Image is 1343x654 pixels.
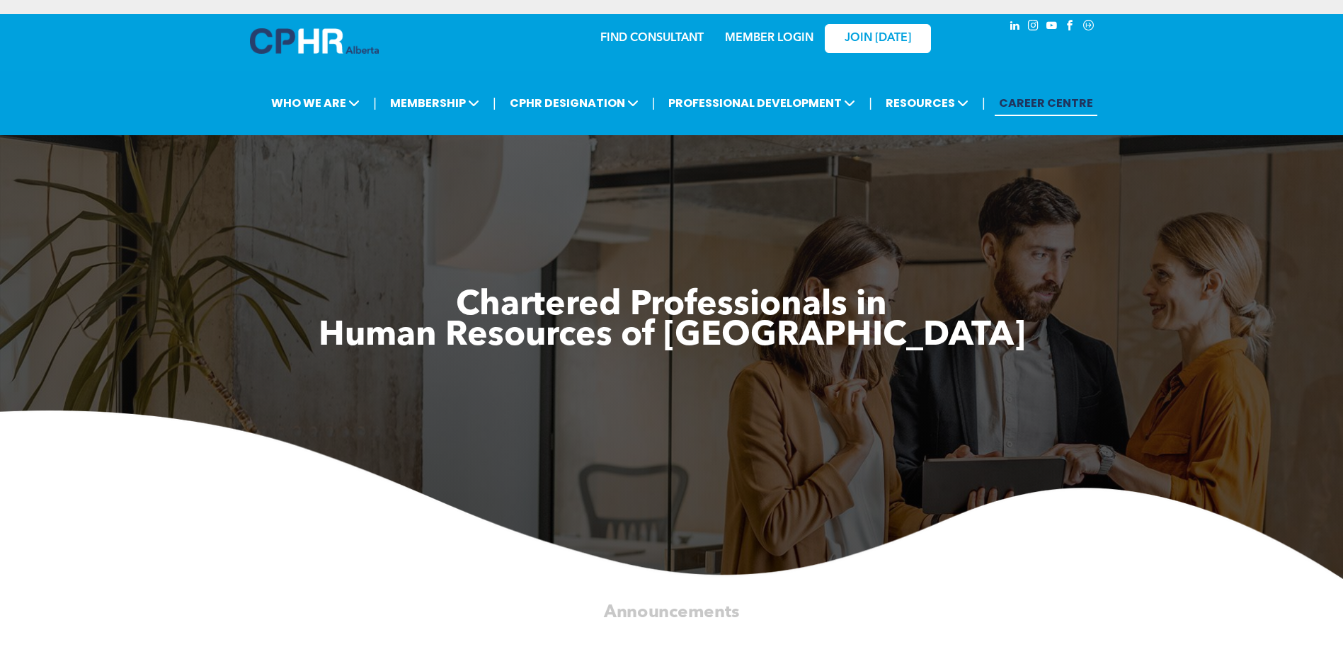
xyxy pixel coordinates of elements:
a: instagram [1026,18,1041,37]
li: | [982,88,985,117]
img: A blue and white logo for cp alberta [250,28,379,54]
span: Announcements [604,603,739,620]
a: facebook [1063,18,1078,37]
span: JOIN [DATE] [845,32,911,45]
a: FIND CONSULTANT [600,33,704,44]
span: Human Resources of [GEOGRAPHIC_DATA] [319,319,1025,353]
li: | [493,88,496,117]
a: JOIN [DATE] [825,24,931,53]
li: | [652,88,656,117]
a: linkedin [1007,18,1023,37]
a: MEMBER LOGIN [725,33,813,44]
a: youtube [1044,18,1060,37]
a: CAREER CENTRE [995,90,1097,116]
span: MEMBERSHIP [386,90,484,116]
span: Chartered Professionals in [456,289,887,323]
span: WHO WE ARE [267,90,364,116]
span: CPHR DESIGNATION [505,90,643,116]
span: RESOURCES [881,90,973,116]
span: PROFESSIONAL DEVELOPMENT [664,90,859,116]
a: Social network [1081,18,1097,37]
li: | [869,88,872,117]
li: | [373,88,377,117]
